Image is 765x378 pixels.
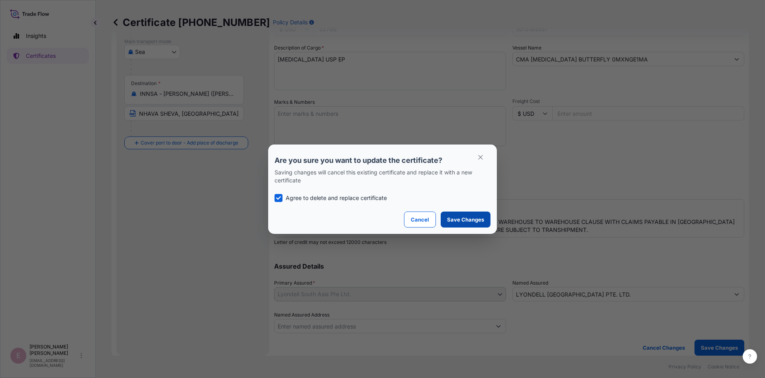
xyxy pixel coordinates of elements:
[447,216,484,224] p: Save Changes
[411,216,429,224] p: Cancel
[441,212,490,228] button: Save Changes
[275,168,490,184] p: Saving changes will cancel this existing certificate and replace it with a new certificate
[275,156,490,165] p: Are you sure you want to update the certificate?
[404,212,436,228] button: Cancel
[286,194,387,202] p: Agree to delete and replace certificate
